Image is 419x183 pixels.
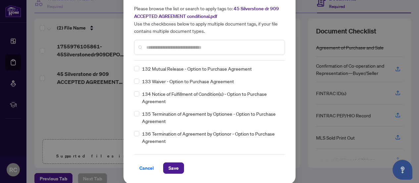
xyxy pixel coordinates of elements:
button: Cancel [134,162,159,174]
span: Cancel [139,163,154,173]
span: 133 Waiver - Option to Purchase Agreement [142,78,234,85]
button: Save [163,162,184,174]
h5: Please browse the list or search to apply tags to: Use the checkboxes below to apply multiple doc... [134,5,285,34]
span: 136 Termination of Agreement by Optionor - Option to Purchase Agreement [142,130,281,145]
button: Open asap [393,160,412,180]
span: Save [168,163,179,173]
span: 134 Notice of Fulfillment of Condition(s) - Option to Purchase Agreement [142,90,281,105]
span: 132 Mutual Release - Option to Purchase Agreement [142,65,252,72]
span: 135 Termination of Agreement by Optionee - Option to Purchase Agreement [142,110,281,125]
